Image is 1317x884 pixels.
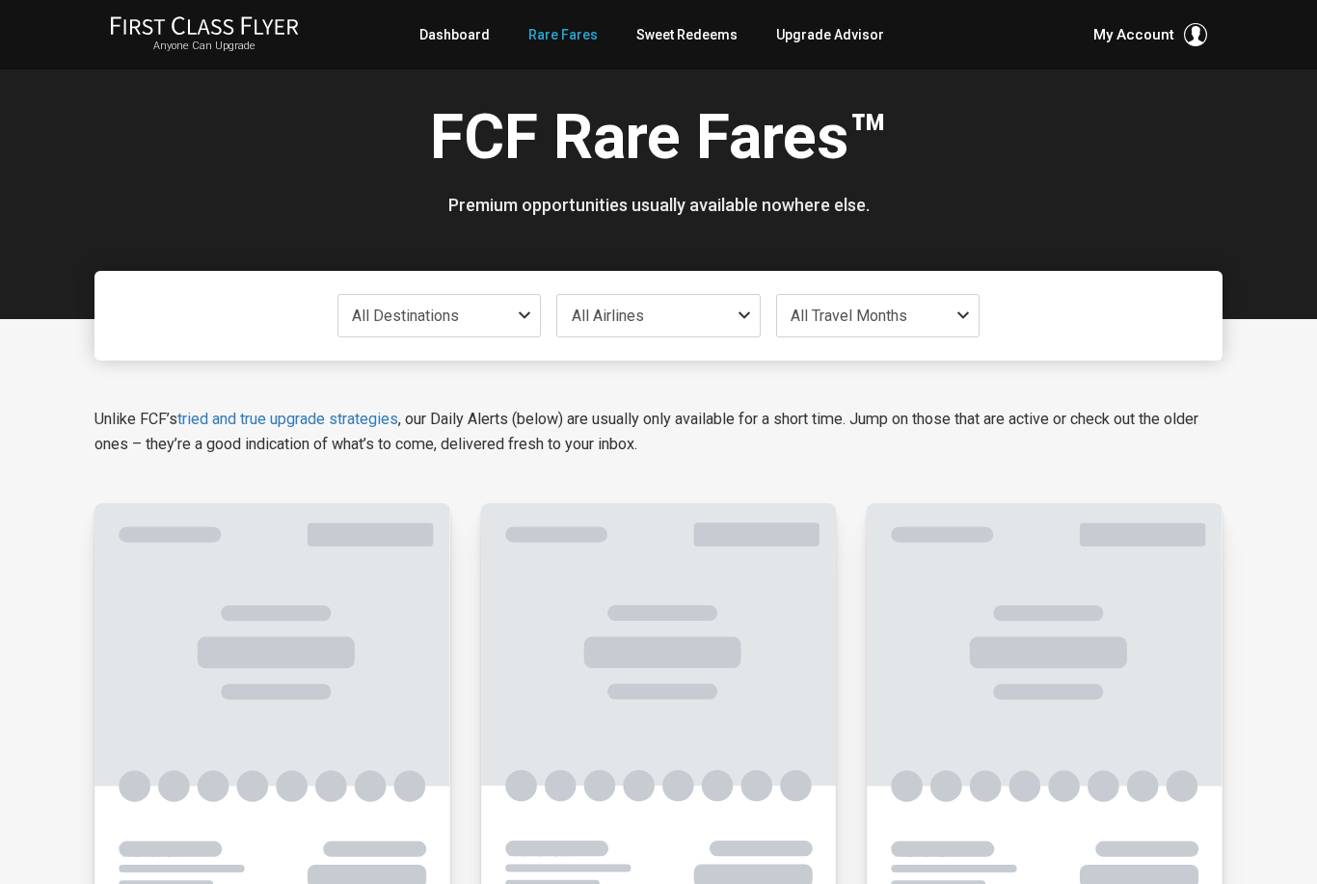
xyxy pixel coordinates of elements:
p: Unlike FCF’s , our Daily Alerts (below) are usually only available for a short time. Jump on thos... [94,407,1223,457]
span: All Airlines [572,307,644,325]
img: First Class Flyer [110,15,299,36]
h1: FCF Rare Fares™ [109,104,1208,178]
button: My Account [1093,23,1207,46]
span: All Destinations [352,307,459,325]
small: Anyone Can Upgrade [110,40,299,53]
h3: Premium opportunities usually available nowhere else. [109,196,1208,215]
span: My Account [1093,23,1174,46]
a: Rare Fares [528,17,598,52]
a: Upgrade Advisor [776,17,884,52]
a: tried and true upgrade strategies [177,410,398,428]
a: Sweet Redeems [636,17,738,52]
a: Dashboard [419,17,490,52]
span: All Travel Months [791,307,907,325]
a: First Class FlyerAnyone Can Upgrade [110,15,299,54]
